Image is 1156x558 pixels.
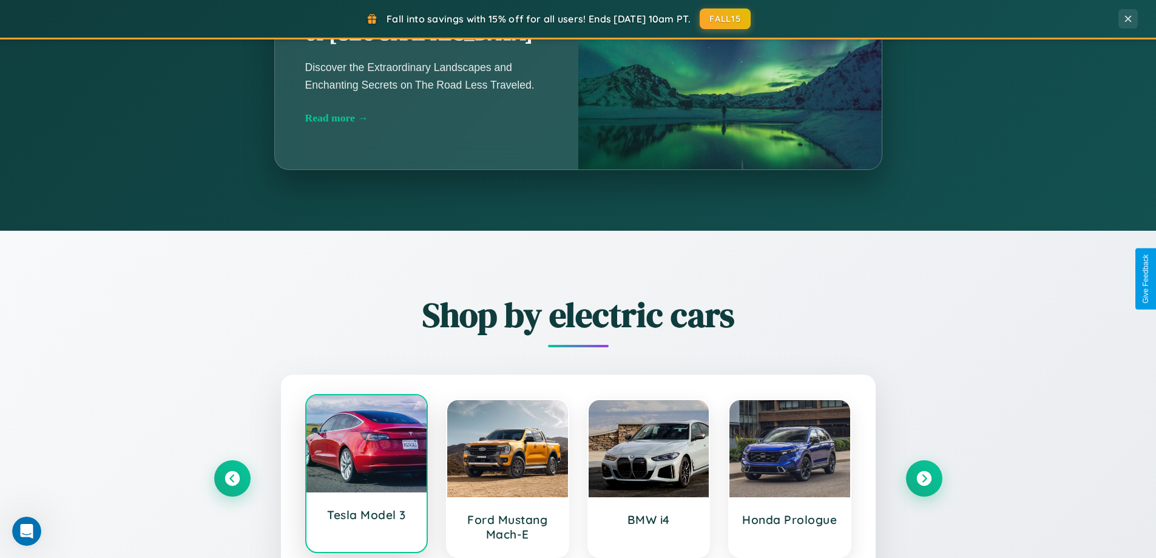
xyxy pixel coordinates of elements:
[459,512,556,542] h3: Ford Mustang Mach-E
[305,59,548,93] p: Discover the Extraordinary Landscapes and Enchanting Secrets on The Road Less Traveled.
[742,512,838,527] h3: Honda Prologue
[305,112,548,124] div: Read more →
[601,512,697,527] h3: BMW i4
[12,517,41,546] iframe: Intercom live chat
[319,508,415,522] h3: Tesla Model 3
[387,13,691,25] span: Fall into savings with 15% off for all users! Ends [DATE] 10am PT.
[214,291,942,338] h2: Shop by electric cars
[700,9,751,29] button: FALL15
[1141,254,1150,304] div: Give Feedback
